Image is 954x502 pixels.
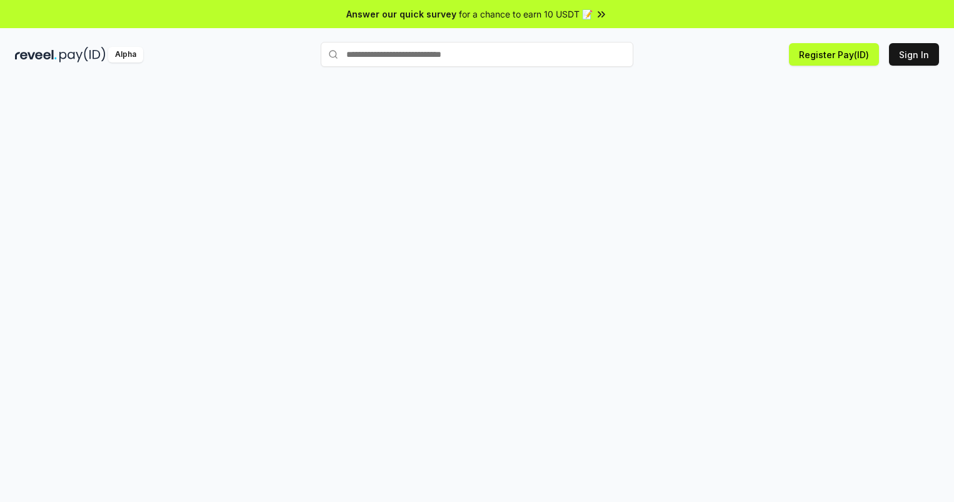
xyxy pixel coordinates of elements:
[459,8,593,21] span: for a chance to earn 10 USDT 📝
[108,47,143,63] div: Alpha
[59,47,106,63] img: pay_id
[889,43,939,66] button: Sign In
[346,8,456,21] span: Answer our quick survey
[789,43,879,66] button: Register Pay(ID)
[15,47,57,63] img: reveel_dark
